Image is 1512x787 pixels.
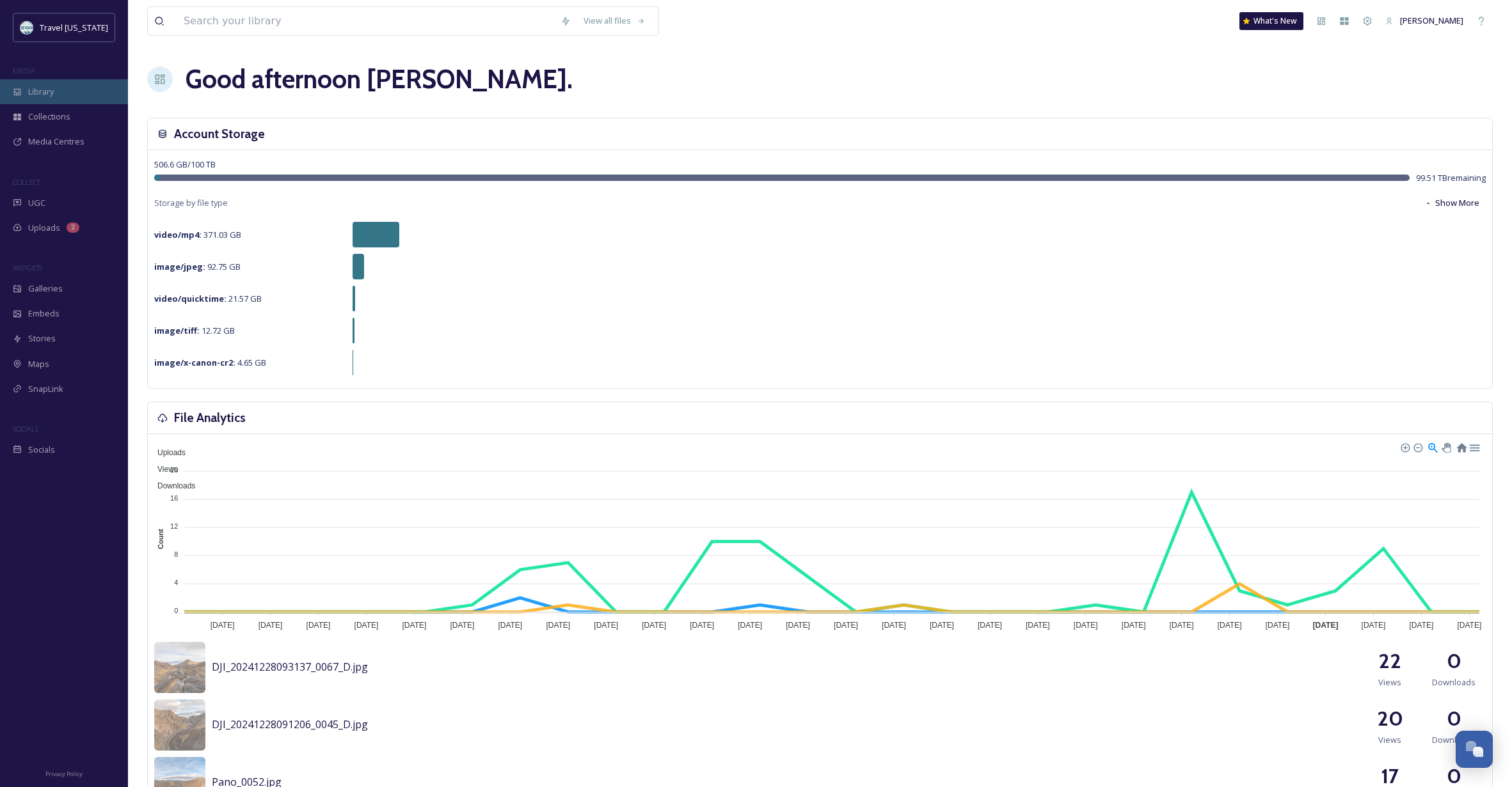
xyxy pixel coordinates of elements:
span: MEDIA [13,66,35,75]
span: 371.03 GB [154,229,241,240]
strong: video/mp4 : [154,229,202,240]
div: Menu [1468,441,1479,452]
span: Socials [28,444,55,456]
tspan: [DATE] [594,621,618,630]
tspan: [DATE] [786,621,810,630]
strong: image/jpeg : [154,261,205,272]
span: Galleries [28,283,63,295]
span: Downloads [148,481,195,490]
span: Views [1378,734,1401,746]
span: UGC [28,197,45,209]
tspan: [DATE] [1266,621,1290,630]
tspan: [DATE] [690,621,714,630]
tspan: [DATE] [1457,621,1481,630]
span: Stories [28,332,56,345]
span: DJI_20241228091206_0045_D.jpg [212,717,368,731]
h2: 0 [1447,703,1461,734]
tspan: [DATE] [1313,621,1339,630]
a: Privacy Policy [45,765,83,781]
span: 12.72 GB [154,325,235,336]
strong: image/x-canon-cr2 : [154,357,235,368]
span: Privacy Policy [45,770,83,778]
tspan: 8 [174,550,178,558]
h2: 22 [1378,646,1401,676]
span: 506.6 GB / 100 TB [154,159,216,170]
span: SnapLink [28,383,63,395]
tspan: 4 [174,579,178,586]
text: Count [157,529,164,549]
span: Collections [28,111,70,123]
span: [PERSON_NAME] [1400,15,1463,26]
a: View all files [577,8,652,33]
tspan: 0 [174,607,178,614]
div: Panning [1442,443,1449,451]
span: Storage by file type [154,197,228,209]
tspan: [DATE] [259,621,283,630]
div: 2 [67,222,79,233]
tspan: [DATE] [1122,621,1146,630]
button: Show More [1418,191,1486,215]
tspan: [DATE] [354,621,379,630]
span: DJI_20241228093137_0067_D.jpg [212,660,368,674]
div: Zoom Out [1413,442,1422,451]
span: Maps [28,358,49,370]
div: Zoom In [1400,442,1409,451]
h3: File Analytics [174,409,246,427]
tspan: [DATE] [1362,621,1386,630]
span: 99.51 TB remaining [1416,172,1486,184]
span: Downloads [1432,734,1476,746]
span: Uploads [28,222,60,234]
span: 21.57 GB [154,293,262,304]
tspan: [DATE] [306,621,331,630]
span: 92.75 GB [154,261,241,272]
tspan: [DATE] [450,621,474,630]
div: Selection Zoom [1427,441,1438,452]
h2: 20 [1377,703,1403,734]
div: Reset Zoom [1456,441,1467,452]
span: SOCIALS [13,424,38,433]
span: WIDGETS [13,263,42,272]
tspan: [DATE] [498,621,522,630]
h1: Good afternoon [PERSON_NAME] . [186,60,573,98]
tspan: [DATE] [738,621,762,630]
tspan: [DATE] [930,621,954,630]
tspan: [DATE] [1170,621,1194,630]
span: Media Centres [28,136,84,148]
tspan: [DATE] [1026,621,1050,630]
button: Open Chat [1456,731,1493,768]
tspan: [DATE] [834,621,858,630]
h2: 0 [1447,646,1461,676]
span: 4.65 GB [154,357,266,368]
strong: video/quicktime : [154,293,227,304]
tspan: [DATE] [546,621,570,630]
span: Views [1378,676,1401,689]
span: Views [148,465,178,474]
a: [PERSON_NAME] [1379,8,1470,33]
tspan: [DATE] [211,621,235,630]
tspan: [DATE] [882,621,906,630]
tspan: [DATE] [402,621,427,630]
span: Downloads [1432,676,1476,689]
a: What's New [1239,12,1303,30]
img: 4607cff5-5ceb-40d3-bd25-89d379f79478.jpg [154,699,205,751]
span: Embeds [28,308,60,320]
tspan: [DATE] [1074,621,1098,630]
h3: Account Storage [174,125,265,143]
tspan: 20 [170,465,178,473]
span: Travel [US_STATE] [40,22,108,33]
tspan: [DATE] [1218,621,1242,630]
tspan: [DATE] [642,621,666,630]
img: 5fb2b0d9-508f-4c83-a3ab-176607d80a0f.jpg [154,642,205,693]
span: Uploads [148,448,186,457]
input: Search your library [177,7,554,35]
img: download.jpeg [20,21,33,34]
tspan: 12 [170,522,178,530]
span: Library [28,86,54,98]
tspan: 16 [170,494,178,502]
strong: image/tiff : [154,325,200,336]
tspan: [DATE] [1410,621,1434,630]
span: COLLECT [13,177,40,187]
tspan: [DATE] [978,621,1002,630]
